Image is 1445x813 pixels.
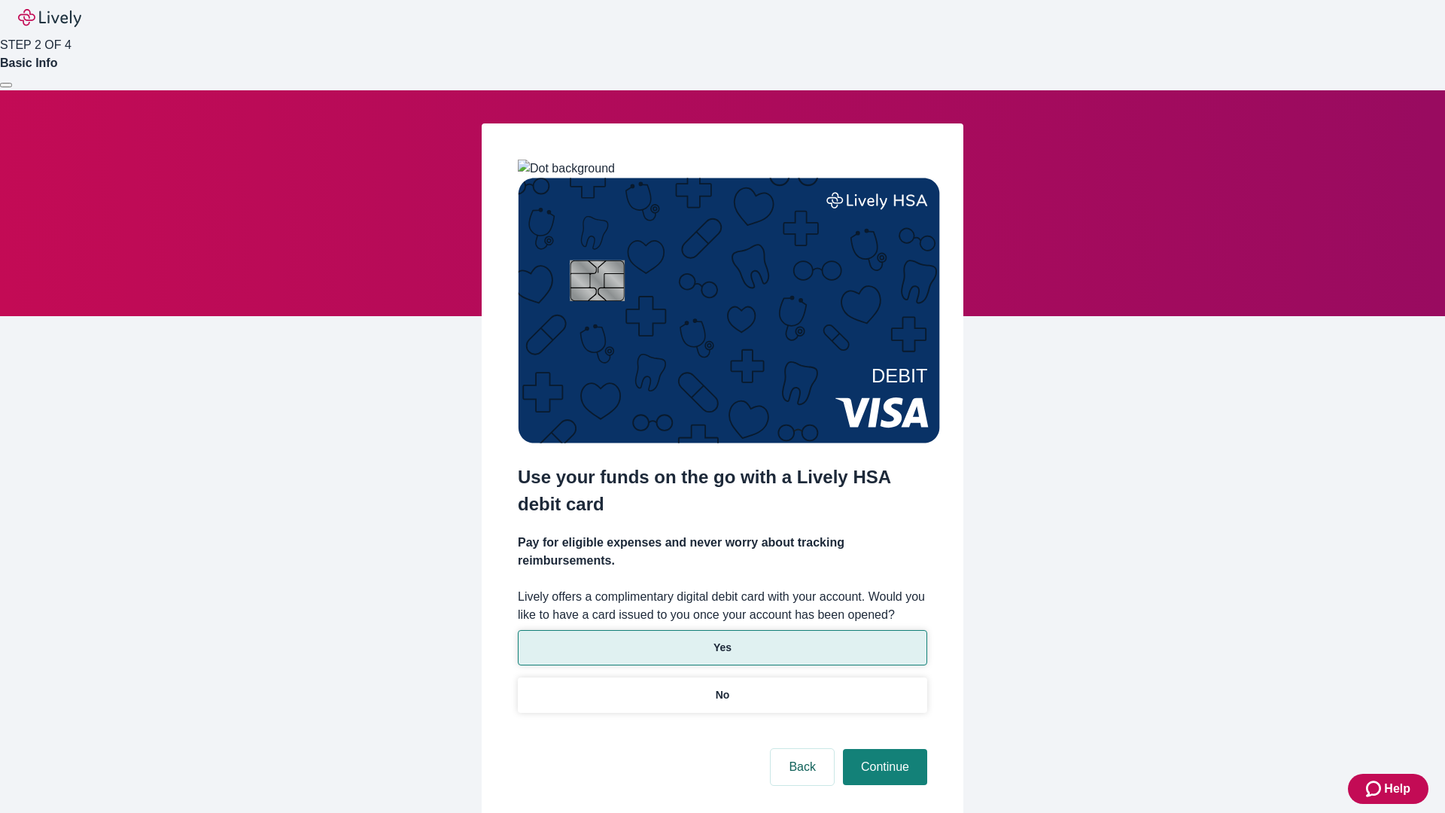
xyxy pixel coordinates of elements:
[1366,780,1384,798] svg: Zendesk support icon
[1348,774,1428,804] button: Zendesk support iconHelp
[518,178,940,443] img: Debit card
[518,464,927,518] h2: Use your funds on the go with a Lively HSA debit card
[713,640,732,656] p: Yes
[716,687,730,703] p: No
[771,749,834,785] button: Back
[518,160,615,178] img: Dot background
[18,9,81,27] img: Lively
[518,534,927,570] h4: Pay for eligible expenses and never worry about tracking reimbursements.
[518,630,927,665] button: Yes
[518,588,927,624] label: Lively offers a complimentary digital debit card with your account. Would you like to have a card...
[518,677,927,713] button: No
[1384,780,1410,798] span: Help
[843,749,927,785] button: Continue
